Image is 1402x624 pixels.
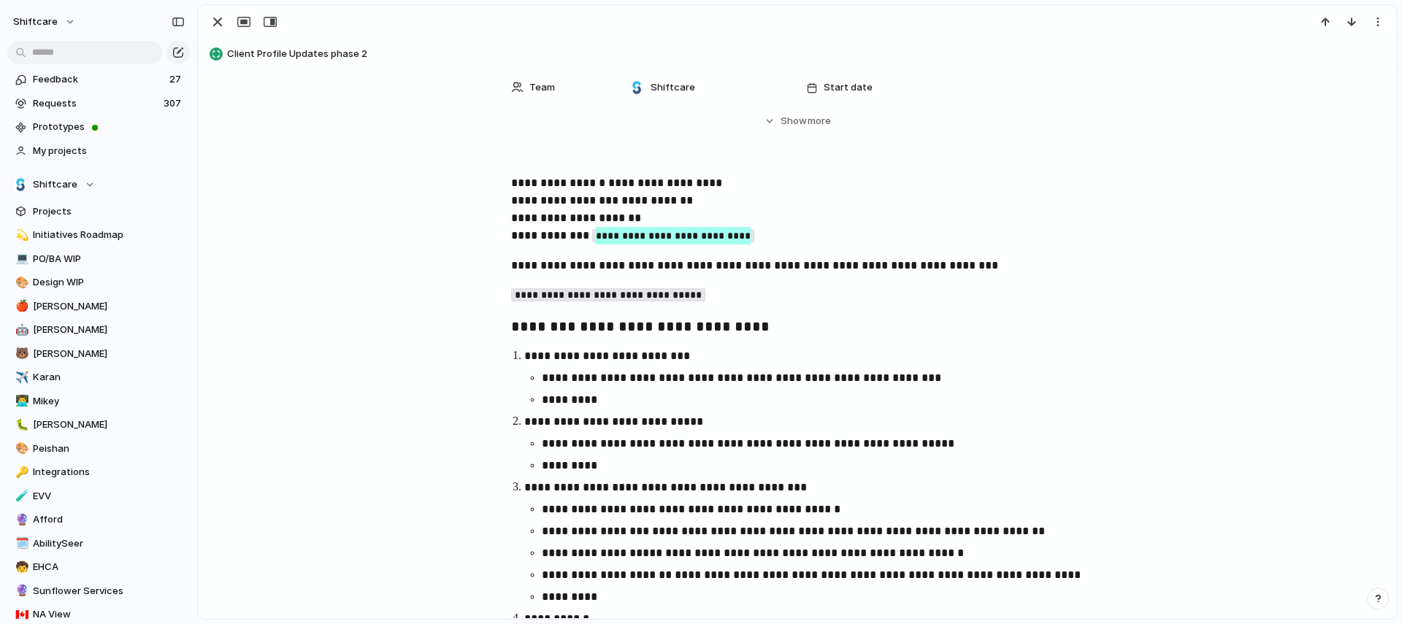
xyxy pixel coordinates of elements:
a: 🐛[PERSON_NAME] [7,414,190,436]
button: 🔑 [13,465,28,479]
a: Prototypes [7,116,190,138]
span: Client Profile Updates phase 2 [227,47,1390,61]
span: Initiatives Roadmap [33,228,185,242]
span: Projects [33,204,185,219]
span: 27 [169,72,184,87]
button: ✈️ [13,370,28,385]
span: more [808,114,831,128]
span: [PERSON_NAME] [33,417,185,432]
button: 🤖 [13,323,28,337]
a: 🗓️AbilitySeer [7,533,190,555]
span: EHCA [33,560,185,574]
a: Requests307 [7,93,190,115]
span: Prototypes [33,120,185,134]
div: 🗓️ [15,535,26,552]
span: Karan [33,370,185,385]
button: 🇨🇦 [13,607,28,622]
div: ✈️ [15,369,26,386]
div: 🧪 [15,488,26,504]
span: [PERSON_NAME] [33,299,185,314]
div: 🧒 [15,559,26,576]
span: Shiftcare [651,80,695,95]
div: 🤖 [15,322,26,339]
a: 🔮Afford [7,509,190,531]
button: 🗓️ [13,536,28,551]
a: 🎨Design WIP [7,271,190,293]
button: 🎨 [13,442,28,456]
span: 307 [164,96,184,111]
span: Start date [824,80,873,95]
button: 💫 [13,228,28,242]
span: PO/BA WIP [33,252,185,266]
span: My projects [33,144,185,158]
span: NA View [33,607,185,622]
span: Feedback [33,72,165,87]
div: 💫 [15,227,26,244]
button: 🧒 [13,560,28,574]
button: 👨‍💻 [13,394,28,409]
button: 🧪 [13,489,28,504]
a: 💻PO/BA WIP [7,248,190,270]
button: Shiftcare [7,174,190,196]
button: 🔮 [13,584,28,598]
div: 🔑 [15,464,26,481]
button: 🐻 [13,347,28,361]
span: Shiftcare [33,177,77,192]
span: Integrations [33,465,185,479]
div: 🐻[PERSON_NAME] [7,343,190,365]
span: Mikey [33,394,185,409]
a: 💫Initiatives Roadmap [7,224,190,246]
div: 🔮 [15,512,26,528]
button: 🍎 [13,299,28,314]
a: Feedback27 [7,69,190,90]
div: 🐛 [15,417,26,434]
span: shiftcare [13,15,58,29]
a: ✈️Karan [7,366,190,388]
span: Team [529,80,555,95]
div: 🍎 [15,298,26,315]
div: 💻 [15,250,26,267]
a: 🍎[PERSON_NAME] [7,296,190,317]
a: 🧪EVV [7,485,190,507]
span: Design WIP [33,275,185,290]
div: 🐻 [15,345,26,362]
span: Afford [33,512,185,527]
span: Peishan [33,442,185,456]
div: 🇨🇦 [15,606,26,623]
a: 🎨Peishan [7,438,190,460]
div: 👨‍💻 [15,393,26,409]
button: Showmore [511,108,1084,134]
button: 🎨 [13,275,28,290]
a: Projects [7,201,190,223]
a: 👨‍💻Mikey [7,390,190,412]
a: 🤖[PERSON_NAME] [7,319,190,341]
span: Sunflower Services [33,584,185,598]
a: 🔑Integrations [7,461,190,483]
span: Show [781,114,807,128]
div: 🎨 [15,440,26,457]
span: AbilitySeer [33,536,185,551]
div: 🔮 [15,582,26,599]
a: My projects [7,140,190,162]
span: [PERSON_NAME] [33,323,185,337]
a: 🔮Sunflower Services [7,580,190,602]
button: 🔮 [13,512,28,527]
button: Client Profile Updates phase 2 [205,42,1390,66]
a: 🧒EHCA [7,556,190,578]
button: 💻 [13,252,28,266]
div: 🎨 [15,274,26,291]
